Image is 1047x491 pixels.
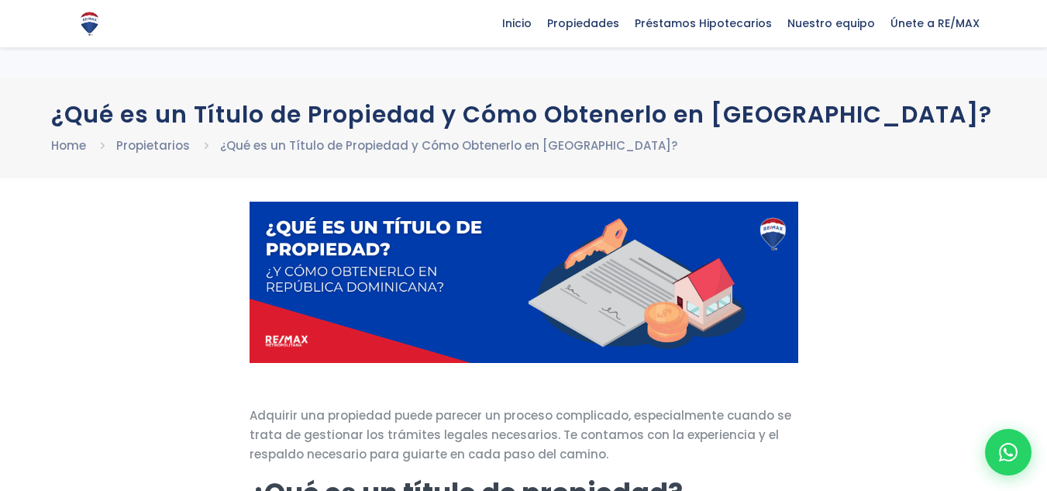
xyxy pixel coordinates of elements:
span: Propiedades [539,12,627,35]
h1: ¿Qué es un Título de Propiedad y Cómo Obtenerlo en [GEOGRAPHIC_DATA]? [51,101,997,128]
a: Propietarios [116,137,190,154]
span: Inicio [494,12,539,35]
p: Adquirir una propiedad puede parecer un proceso complicado, especialmente cuando se trata de gest... [250,406,798,464]
span: Únete a RE/MAX [883,12,987,35]
span: Nuestro equipo [780,12,883,35]
a: ¿Qué es un Título de Propiedad y Cómo Obtenerlo en [GEOGRAPHIC_DATA]? [220,137,677,154]
a: Home [51,137,86,154]
img: Logo de REMAX [76,10,103,37]
span: Préstamos Hipotecarios [627,12,780,35]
